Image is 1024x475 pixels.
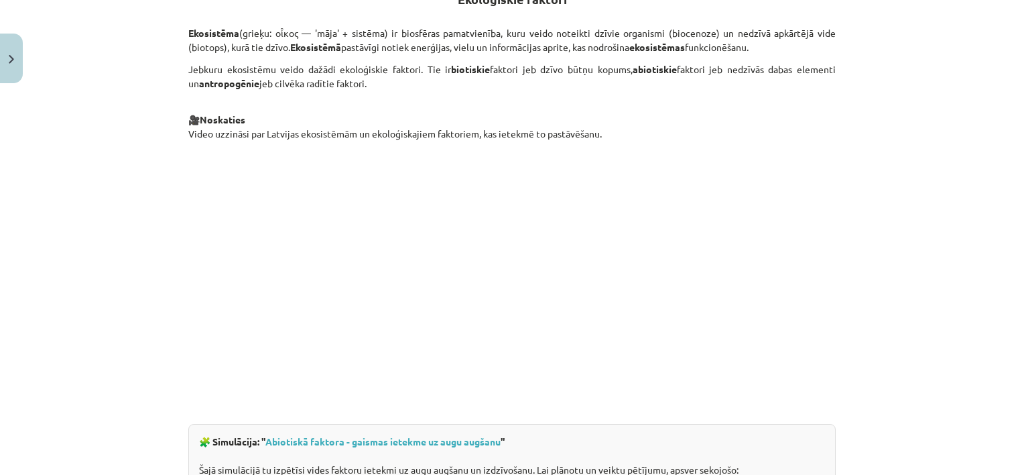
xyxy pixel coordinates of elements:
[451,63,490,75] b: biotiskie
[265,435,501,447] a: Abiotiskā faktora - gaismas ietekme uz augu augšanu
[199,435,505,447] strong: 🧩 Simulācija: " "
[629,41,685,53] b: ekosistēmas
[200,113,245,125] strong: Noskaties
[188,26,836,54] p: (grieķu: οἶκος — 'māja' + sistēma) ir biosfēras pamatvienība, kuru veido noteikti dzīvie organism...
[188,62,836,91] p: Jebkuru ekosistēmu veido dažādi ekoloģiskie faktori. Tie ir faktori jeb dzīvo būtņu kopums, fakto...
[290,41,341,53] b: Ekosistēmā
[188,27,239,39] b: Ekosistēma
[9,55,14,64] img: icon-close-lesson-0947bae3869378f0d4975bcd49f059093ad1ed9edebbc8119c70593378902aed.svg
[188,99,836,141] p: 🎥 Video uzzināsi par Latvijas ekosistēmām un ekoloģiskajiem faktoriem, kas ietekmē to pastāvēšanu.
[199,77,259,89] b: antropogēnie
[633,63,677,75] b: abiotiskie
